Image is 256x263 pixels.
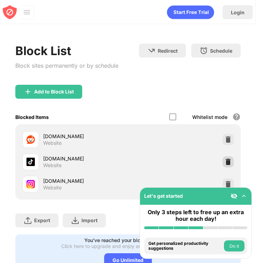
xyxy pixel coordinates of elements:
[43,162,62,168] div: Website
[84,237,168,243] div: You’ve reached your block list limit.
[26,158,35,166] img: favicons
[231,193,238,200] img: eye-not-visible.svg
[43,185,62,191] div: Website
[167,5,214,19] div: animation
[34,217,50,223] div: Export
[61,243,186,249] div: Click here to upgrade and enjoy an unlimited block list.
[210,48,232,54] div: Schedule
[26,135,35,144] img: favicons
[43,133,128,140] div: [DOMAIN_NAME]
[43,155,128,162] div: [DOMAIN_NAME]
[240,193,247,200] img: omni-setup-toggle.svg
[144,193,183,199] div: Let's get started
[15,44,118,58] div: Block List
[43,177,128,185] div: [DOMAIN_NAME]
[192,114,227,120] div: Whitelist mode
[15,61,118,71] div: Block sites permanently or by schedule
[82,217,98,223] div: Import
[144,209,247,222] div: Only 3 steps left to free up an extra hour each day!
[34,89,74,95] div: Add to Block List
[3,5,17,19] img: blocksite-icon-red.svg
[15,114,49,120] div: Blocked Items
[26,180,35,188] img: favicons
[43,140,62,146] div: Website
[231,9,245,15] div: Login
[148,241,222,251] div: Get personalized productivity suggestions
[158,48,178,54] div: Redirect
[224,240,245,251] button: Do it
